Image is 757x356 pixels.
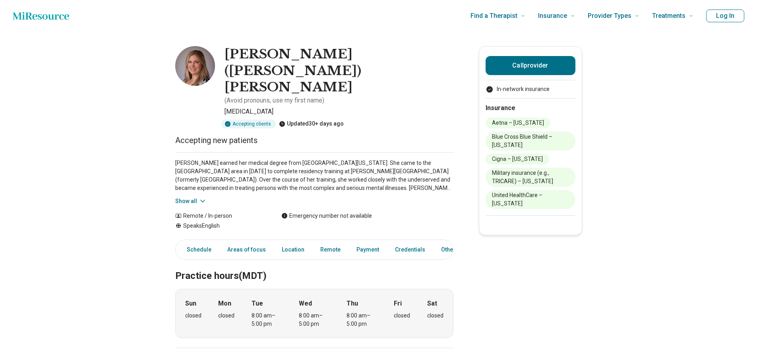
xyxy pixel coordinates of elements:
div: Remote / In-person [175,212,265,220]
div: Updated 30+ days ago [279,120,344,128]
li: Blue Cross Blue Shield – [US_STATE] [486,132,575,151]
p: ( Avoid pronouns, use my first name ) [225,96,324,105]
div: When does the program meet? [175,289,453,338]
span: Find a Therapist [470,10,517,21]
li: Cigna – [US_STATE] [486,154,549,164]
p: [MEDICAL_DATA] [225,107,453,116]
div: closed [218,311,234,320]
div: 8:00 am – 5:00 pm [347,311,377,328]
li: In-network insurance [486,85,575,93]
div: Accepting clients [221,120,276,128]
a: Home page [13,8,69,24]
strong: Sun [185,299,196,308]
li: United HealthCare – [US_STATE] [486,190,575,209]
div: 8:00 am – 5:00 pm [299,311,329,328]
span: Provider Types [588,10,631,21]
span: Treatments [652,10,685,21]
p: Accepting new patients [175,135,453,146]
ul: Payment options [486,85,575,93]
div: Emergency number not available [281,212,372,220]
a: Areas of focus [223,242,271,258]
h2: Practice hours (MDT) [175,250,453,283]
div: closed [394,311,410,320]
div: closed [427,311,443,320]
div: 8:00 am – 5:00 pm [252,311,282,328]
h1: [PERSON_NAME] ([PERSON_NAME]) [PERSON_NAME] [225,46,453,96]
strong: Fri [394,299,402,308]
p: [PERSON_NAME] earned her medical degree from [GEOGRAPHIC_DATA][US_STATE]. She came to the [GEOGRA... [175,159,453,192]
span: Insurance [538,10,567,21]
div: Speaks English [175,222,265,230]
a: Location [277,242,309,258]
strong: Mon [218,299,231,308]
button: Log In [706,10,744,22]
img: Regan O'Brien, Psychiatrist [175,46,215,86]
li: Military insurance (e.g., TRICARE) – [US_STATE] [486,168,575,187]
button: Show all [175,197,207,205]
a: Remote [316,242,345,258]
a: Schedule [177,242,216,258]
strong: Tue [252,299,263,308]
li: Aetna – [US_STATE] [486,118,550,128]
a: Payment [352,242,384,258]
h2: Insurance [486,103,575,113]
a: Credentials [390,242,430,258]
strong: Wed [299,299,312,308]
div: closed [185,311,201,320]
strong: Thu [347,299,358,308]
strong: Sat [427,299,437,308]
a: Other [436,242,465,258]
button: Callprovider [486,56,575,75]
